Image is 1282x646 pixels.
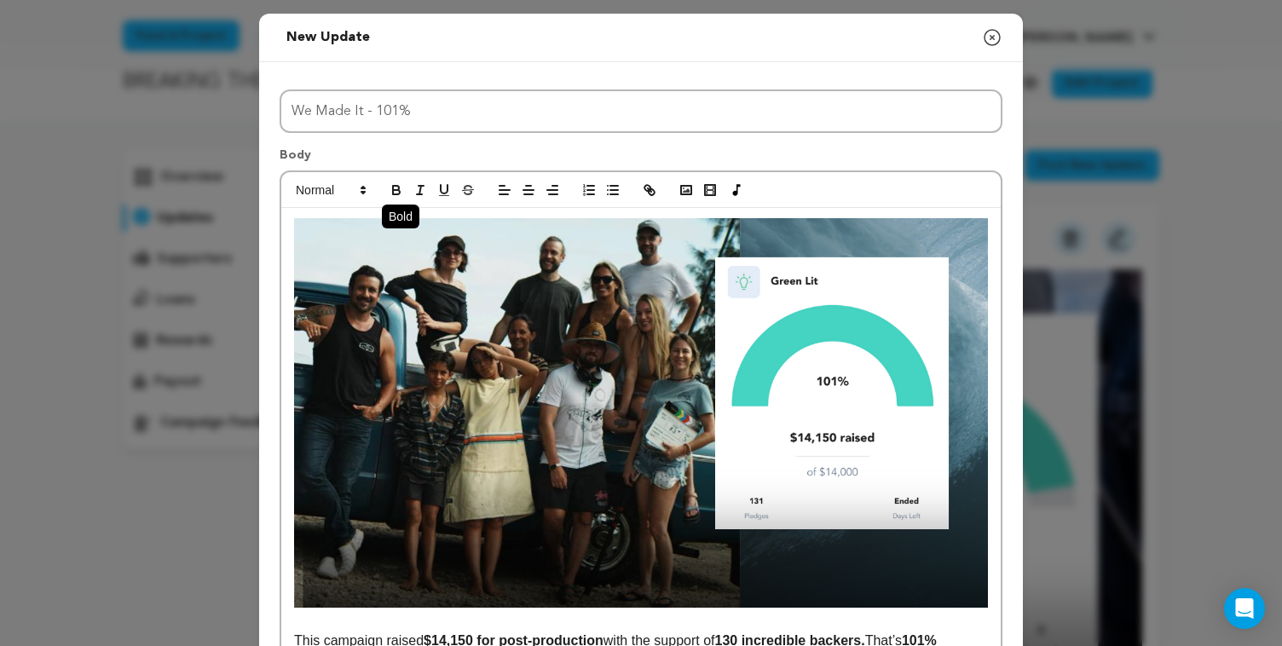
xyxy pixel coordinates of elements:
[294,218,988,609] img: 1758481744-SUPPORTERS%20HORIZON%20(3).png
[286,31,370,44] span: New update
[280,89,1002,133] input: Title
[1224,588,1265,629] div: Open Intercom Messenger
[280,147,1002,170] p: Body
